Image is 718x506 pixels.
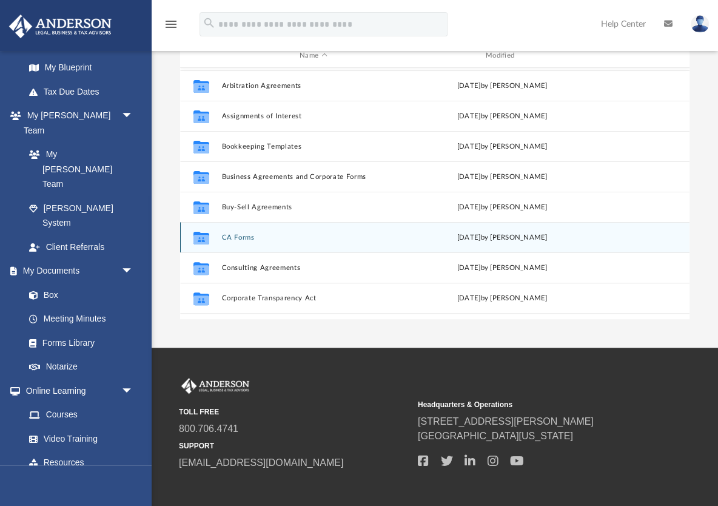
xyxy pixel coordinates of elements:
[8,259,146,283] a: My Documentsarrow_drop_down
[17,451,146,475] a: Resources
[17,307,146,331] a: Meeting Minutes
[179,440,409,451] small: SUPPORT
[17,427,139,451] a: Video Training
[8,379,146,403] a: Online Learningarrow_drop_down
[8,104,146,143] a: My [PERSON_NAME] Teamarrow_drop_down
[17,56,146,80] a: My Blueprint
[418,416,594,427] a: [STREET_ADDRESS][PERSON_NAME]
[17,331,139,355] a: Forms Library
[179,457,343,468] a: [EMAIL_ADDRESS][DOMAIN_NAME]
[164,23,178,32] a: menu
[221,143,405,150] button: Bookkeeping Templates
[411,232,594,243] div: [DATE] by [PERSON_NAME]
[17,355,146,379] a: Notarize
[179,406,409,417] small: TOLL FREE
[418,431,573,441] a: [GEOGRAPHIC_DATA][US_STATE]
[411,202,594,213] div: [DATE] by [PERSON_NAME]
[411,263,594,274] div: [DATE] by [PERSON_NAME]
[203,16,216,30] i: search
[179,423,238,434] a: 800.706.4741
[411,81,594,92] div: [DATE] by [PERSON_NAME]
[17,196,146,235] a: [PERSON_NAME] System
[691,15,709,33] img: User Pic
[180,68,689,319] div: grid
[410,50,594,61] div: Modified
[411,111,594,122] div: [DATE] by [PERSON_NAME]
[221,234,405,241] button: CA Forms
[164,17,178,32] i: menu
[17,403,146,427] a: Courses
[121,104,146,129] span: arrow_drop_down
[418,399,648,410] small: Headquarters & Operations
[17,283,139,307] a: Box
[221,112,405,120] button: Assignments of Interest
[221,50,404,61] div: Name
[17,79,152,104] a: Tax Due Dates
[185,50,215,61] div: id
[411,172,594,183] div: [DATE] by [PERSON_NAME]
[221,294,405,302] button: Corporate Transparency Act
[221,264,405,272] button: Consulting Agreements
[5,15,115,38] img: Anderson Advisors Platinum Portal
[121,259,146,284] span: arrow_drop_down
[221,203,405,211] button: Buy-Sell Agreements
[121,379,146,403] span: arrow_drop_down
[221,173,405,181] button: Business Agreements and Corporate Forms
[17,235,146,259] a: Client Referrals
[221,82,405,90] button: Arbitration Agreements
[411,141,594,152] div: [DATE] by [PERSON_NAME]
[17,143,139,197] a: My [PERSON_NAME] Team
[179,378,252,394] img: Anderson Advisors Platinum Portal
[599,50,684,61] div: id
[411,293,594,304] div: [DATE] by [PERSON_NAME]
